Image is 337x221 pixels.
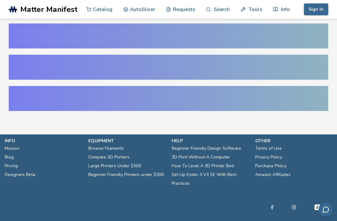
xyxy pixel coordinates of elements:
[255,138,333,144] p: other
[5,170,35,179] a: Designers Beta
[172,138,249,144] p: help
[304,3,328,15] button: Sign In
[20,5,77,14] span: Matter Manifest
[88,162,141,170] a: Large Printers Under $500
[172,153,230,162] a: 3D Print Without A Computer
[314,203,321,211] a: Tiktok
[255,153,282,162] a: Privacy Policy
[172,170,249,188] a: Set Up Ender 3 V3 SE With Best Practices
[255,162,286,170] a: Purchase Policy
[270,203,274,211] a: Facebook
[88,144,124,153] a: Browse Filaments
[5,162,18,170] a: Pricing
[172,144,241,153] a: Beginner Friendly Design Software
[88,153,129,162] a: Compare 3D Printers
[292,203,296,211] a: Instagram
[5,153,14,162] a: Blog
[255,144,282,153] a: Terms of Use
[88,170,164,179] a: Beginner Friendly Printers under $300
[5,138,82,144] p: info
[255,170,291,179] a: Amazon Affiliates
[88,138,166,144] p: equipment
[172,162,234,170] a: How To Level A 3D Printer Bed
[319,203,333,217] button: Send feedback via email
[5,144,19,153] a: Mission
